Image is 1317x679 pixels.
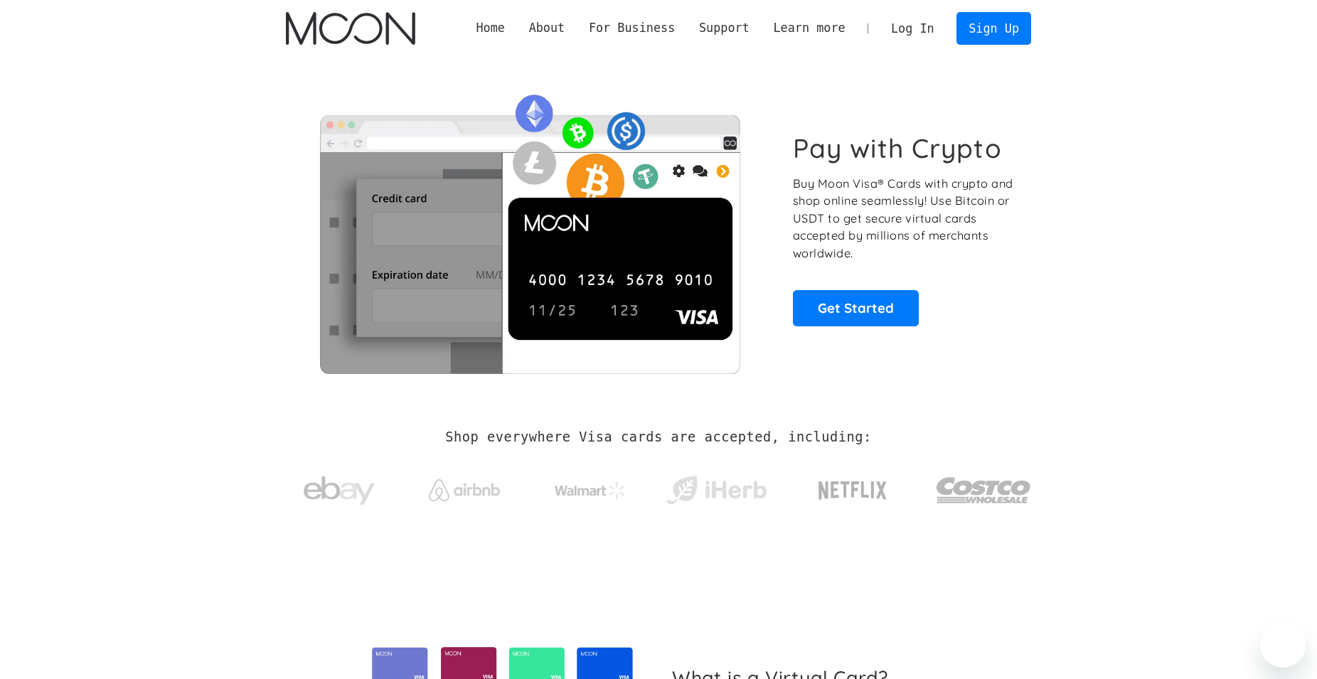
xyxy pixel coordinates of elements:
div: Support [699,19,750,37]
img: Costco [936,464,1031,517]
iframe: Button to launch messaging window [1260,622,1306,668]
p: Buy Moon Visa® Cards with crypto and shop online seamlessly! Use Bitcoin or USDT to get secure vi... [793,175,1015,262]
a: iHerb [663,458,769,516]
div: Support [687,19,761,37]
a: Get Started [793,290,919,326]
a: Costco [936,449,1031,524]
div: About [529,19,565,37]
a: Walmart [538,468,644,506]
h2: Shop everywhere Visa cards are accepted, including: [445,429,871,445]
h1: Pay with Crypto [793,132,1002,164]
div: About [517,19,577,37]
img: Moon Logo [286,12,415,45]
a: Netflix [789,459,917,515]
a: Home [464,19,517,37]
a: Airbnb [412,465,518,508]
img: Walmart [555,482,626,499]
a: ebay [286,454,392,520]
img: iHerb [663,472,769,509]
div: For Business [589,19,675,37]
a: Log In [879,13,946,44]
img: Moon Cards let you spend your crypto anywhere Visa is accepted. [286,85,773,373]
img: Airbnb [429,479,500,501]
div: Learn more [762,19,858,37]
img: Netflix [817,473,888,508]
div: For Business [577,19,687,37]
a: home [286,12,415,45]
img: ebay [304,469,375,513]
a: Sign Up [956,12,1030,44]
div: Learn more [773,19,845,37]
